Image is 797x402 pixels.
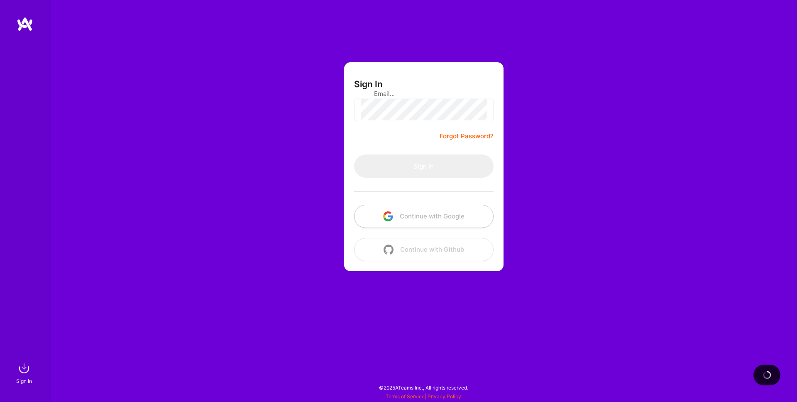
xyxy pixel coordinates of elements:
a: Forgot Password? [440,131,494,141]
a: Privacy Policy [428,393,461,400]
button: Sign In [354,154,494,178]
img: sign in [16,360,32,377]
a: sign inSign In [17,360,32,385]
button: Continue with Github [354,238,494,261]
img: icon [384,245,394,255]
button: Continue with Google [354,205,494,228]
div: Sign In [16,377,32,385]
img: icon [383,211,393,221]
input: Email... [374,83,474,104]
a: Terms of Service [386,393,425,400]
span: | [386,393,461,400]
h3: Sign In [354,79,383,89]
div: © 2025 ATeams Inc., All rights reserved. [50,377,797,398]
img: loading [763,371,771,379]
img: logo [17,17,33,32]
